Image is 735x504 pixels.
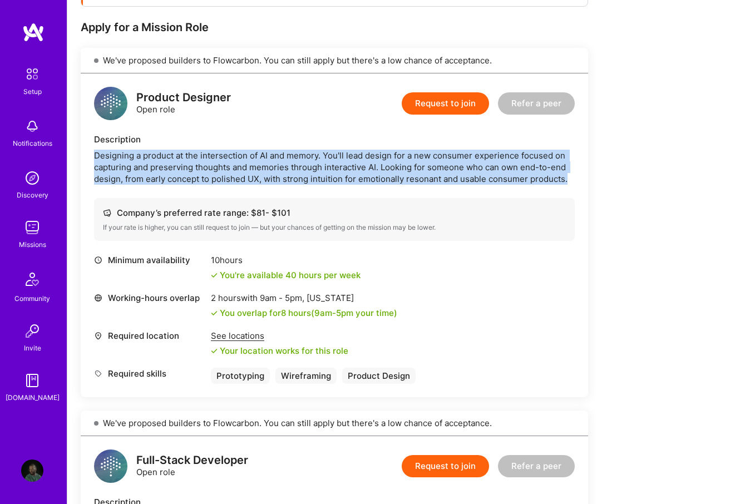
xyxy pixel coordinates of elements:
[103,223,566,232] div: If your rate is higher, you can still request to join — but your chances of getting on the missio...
[22,22,45,42] img: logo
[17,189,48,201] div: Discovery
[136,92,231,115] div: Open role
[498,455,575,477] button: Refer a peer
[21,369,43,392] img: guide book
[211,310,218,317] i: icon Check
[23,86,42,97] div: Setup
[314,308,353,318] span: 9am - 5pm
[136,454,248,478] div: Open role
[94,369,102,378] i: icon Tag
[103,209,111,217] i: icon Cash
[18,459,46,482] a: User Avatar
[211,272,218,279] i: icon Check
[94,87,127,120] img: logo
[103,207,566,219] div: Company’s preferred rate range: $ 81 - $ 101
[94,292,205,304] div: Working-hours overlap
[402,92,489,115] button: Request to join
[94,368,205,379] div: Required skills
[211,368,270,384] div: Prototyping
[81,48,588,73] div: We've proposed builders to Flowcarbon. You can still apply but there's a low chance of acceptance.
[21,167,43,189] img: discovery
[220,307,397,319] div: You overlap for 8 hours ( your time)
[258,293,307,303] span: 9am - 5pm ,
[275,368,337,384] div: Wireframing
[19,266,46,293] img: Community
[21,459,43,482] img: User Avatar
[21,216,43,239] img: teamwork
[94,254,205,266] div: Minimum availability
[14,293,50,304] div: Community
[402,455,489,477] button: Request to join
[211,292,397,304] div: 2 hours with [US_STATE]
[94,150,575,185] div: Designing a product at the intersection of AI and memory. You'll lead design for a new consumer e...
[211,345,348,357] div: Your location works for this role
[136,454,248,466] div: Full-Stack Developer
[19,239,46,250] div: Missions
[13,137,52,149] div: Notifications
[21,115,43,137] img: bell
[94,294,102,302] i: icon World
[94,256,102,264] i: icon Clock
[211,254,361,266] div: 10 hours
[81,20,588,34] div: Apply for a Mission Role
[21,62,44,86] img: setup
[94,332,102,340] i: icon Location
[94,330,205,342] div: Required location
[24,342,41,354] div: Invite
[94,449,127,483] img: logo
[211,330,348,342] div: See locations
[81,411,588,436] div: We've proposed builders to Flowcarbon. You can still apply but there's a low chance of acceptance.
[136,92,231,103] div: Product Designer
[211,348,218,354] i: icon Check
[21,320,43,342] img: Invite
[94,134,575,145] div: Description
[211,269,361,281] div: You're available 40 hours per week
[498,92,575,115] button: Refer a peer
[6,392,60,403] div: [DOMAIN_NAME]
[342,368,416,384] div: Product Design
